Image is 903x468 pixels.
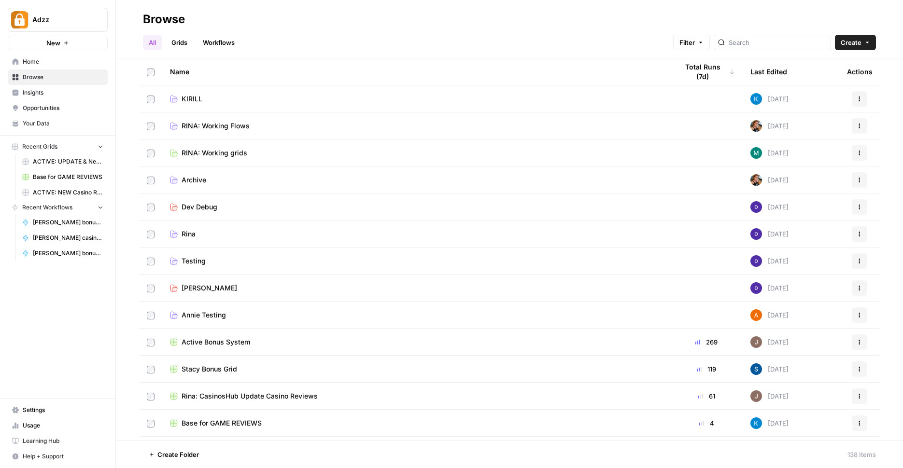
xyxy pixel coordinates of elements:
[750,390,789,402] div: [DATE]
[170,202,663,212] a: Dev Debug
[750,417,789,429] div: [DATE]
[678,391,735,401] div: 61
[18,169,108,185] a: Base for GAME REVIEWS
[750,309,762,321] img: 1uqwqwywk0hvkeqipwlzjk5gjbnq
[8,85,108,100] a: Insights
[8,433,108,449] a: Learning Hub
[182,94,202,104] span: KIRILL
[847,58,873,85] div: Actions
[33,249,103,258] span: [PERSON_NAME] bonus to wp - grid specific [PERSON_NAME]
[841,38,861,47] span: Create
[170,337,663,347] a: Active Bonus System
[182,283,237,293] span: [PERSON_NAME]
[750,417,762,429] img: iwdyqet48crsyhqvxhgywfzfcsin
[143,447,205,462] button: Create Folder
[679,38,695,47] span: Filter
[750,255,789,267] div: [DATE]
[750,93,762,105] img: iwdyqet48crsyhqvxhgywfzfcsin
[8,54,108,69] a: Home
[835,35,876,50] button: Create
[678,364,735,374] div: 119
[847,450,876,459] div: 138 Items
[18,215,108,230] a: [PERSON_NAME] bonus to social media - grid specific
[750,58,787,85] div: Last Edited
[750,201,789,213] div: [DATE]
[182,202,217,212] span: Dev Debug
[678,418,735,428] div: 4
[182,418,262,428] span: Base for GAME REVIEWS
[182,175,206,185] span: Archive
[143,35,162,50] a: All
[750,201,762,213] img: c47u9ku7g2b7umnumlgy64eel5a2
[170,58,663,85] div: Name
[23,119,103,128] span: Your Data
[11,11,28,28] img: Adzz Logo
[678,58,735,85] div: Total Runs (7d)
[23,104,103,112] span: Opportunities
[750,120,762,132] img: nwfydx8388vtdjnj28izaazbsiv8
[750,147,789,159] div: [DATE]
[182,391,318,401] span: Rina: CasinosHub Update Casino Reviews
[170,391,663,401] a: Rina: CasinosHub Update Casino Reviews
[750,174,762,186] img: nwfydx8388vtdjnj28izaazbsiv8
[8,418,108,433] a: Usage
[23,88,103,97] span: Insights
[23,73,103,82] span: Browse
[750,147,762,159] img: slv4rmlya7xgt16jt05r5wgtlzht
[197,35,240,50] a: Workflows
[750,390,762,402] img: qk6vosqy2sb4ovvtvs3gguwethpi
[170,256,663,266] a: Testing
[678,337,735,347] div: 269
[33,218,103,227] span: [PERSON_NAME] bonus to social media - grid specific
[33,173,103,181] span: Base for GAME REVIEWS
[182,364,237,374] span: Stacy Bonus Grid
[18,154,108,169] a: ACTIVE: UPDATE & New Casino Reviews
[750,282,789,294] div: [DATE]
[750,363,789,375] div: [DATE]
[8,8,108,32] button: Workspace: Adzz
[170,175,663,185] a: Archive
[23,437,103,445] span: Learning Hub
[33,157,103,166] span: ACTIVE: UPDATE & New Casino Reviews
[750,93,789,105] div: [DATE]
[22,142,57,151] span: Recent Grids
[182,337,250,347] span: Active Bonus System
[46,38,60,48] span: New
[157,450,199,459] span: Create Folder
[673,35,710,50] button: Filter
[182,121,250,131] span: RINA: Working Flows
[8,449,108,464] button: Help + Support
[729,38,827,47] input: Search
[23,452,103,461] span: Help + Support
[750,120,789,132] div: [DATE]
[170,148,663,158] a: RINA: Working grids
[170,94,663,104] a: KIRILL
[750,228,789,240] div: [DATE]
[750,282,762,294] img: c47u9ku7g2b7umnumlgy64eel5a2
[18,185,108,200] a: ACTIVE: NEW Casino Reviews
[170,283,663,293] a: [PERSON_NAME]
[750,228,762,240] img: c47u9ku7g2b7umnumlgy64eel5a2
[23,57,103,66] span: Home
[170,229,663,239] a: Rina
[750,174,789,186] div: [DATE]
[182,229,196,239] span: Rina
[750,255,762,267] img: c47u9ku7g2b7umnumlgy64eel5a2
[33,188,103,197] span: ACTIVE: NEW Casino Reviews
[18,246,108,261] a: [PERSON_NAME] bonus to wp - grid specific [PERSON_NAME]
[750,309,789,321] div: [DATE]
[8,200,108,215] button: Recent Workflows
[143,12,185,27] div: Browse
[8,116,108,131] a: Your Data
[182,148,247,158] span: RINA: Working grids
[170,418,663,428] a: Base for GAME REVIEWS
[8,139,108,154] button: Recent Grids
[170,310,663,320] a: Annie Testing
[8,402,108,418] a: Settings
[23,421,103,430] span: Usage
[182,256,206,266] span: Testing
[182,310,226,320] span: Annie Testing
[32,15,91,25] span: Adzz
[750,336,789,348] div: [DATE]
[22,203,72,212] span: Recent Workflows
